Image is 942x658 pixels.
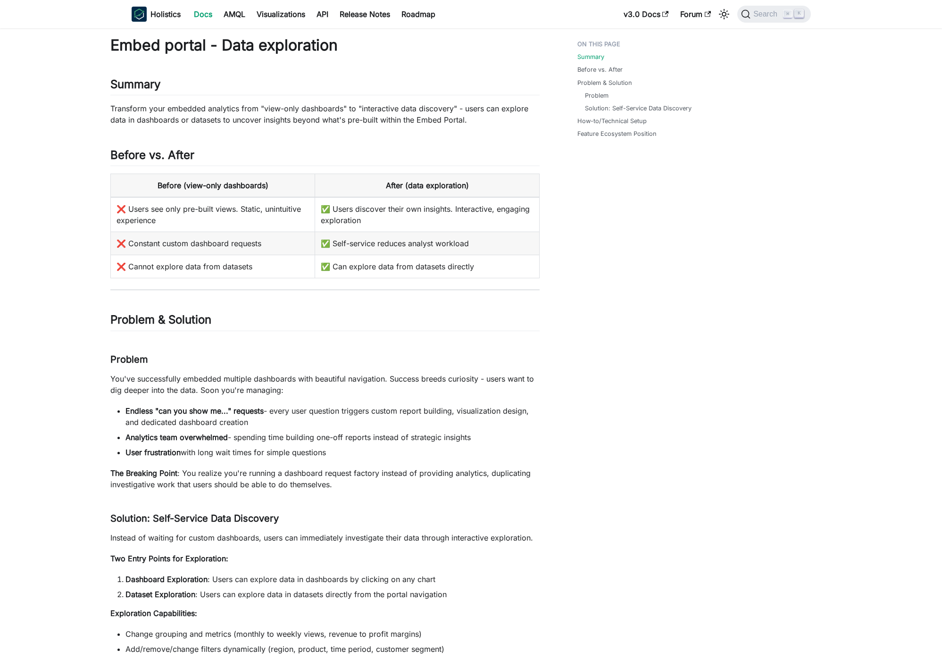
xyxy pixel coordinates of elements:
[585,91,609,100] a: Problem
[110,313,540,331] h2: Problem & Solution
[311,7,334,22] a: API
[110,148,540,166] h2: Before vs. After
[111,197,315,232] td: ❌ Users see only pre-built views. Static, unintuitive experience
[577,117,647,125] a: How-to/Technical Setup
[125,589,540,600] li: : Users can explore data in datasets directly from the portal navigation
[125,405,540,428] li: - every user question triggers custom report building, visualization design, and dedicated dashbo...
[125,643,540,655] li: Add/remove/change filters dynamically (region, product, time period, customer segment)
[110,554,228,563] strong: Two Entry Points for Exploration:
[110,513,540,525] h3: Solution: Self-Service Data Discovery
[110,77,540,95] h2: Summary
[585,104,692,113] a: Solution: Self-Service Data Discovery
[111,174,315,198] th: Before (view-only dashboards)
[125,574,540,585] li: : Users can explore data in dashboards by clicking on any chart
[315,197,540,232] td: ✅ Users discover their own insights. Interactive, engaging exploration
[794,9,804,18] kbd: K
[577,78,632,87] a: Problem & Solution
[125,432,540,443] li: - spending time building one-off reports instead of strategic insights
[251,7,311,22] a: Visualizations
[111,232,315,255] td: ❌ Constant custom dashboard requests
[315,232,540,255] td: ✅ Self-service reduces analyst workload
[125,433,228,442] strong: Analytics team overwhelmed
[618,7,675,22] a: v3.0 Docs
[717,7,732,22] button: Switch between dark and light mode (currently light mode)
[110,468,177,478] strong: The Breaking Point
[577,65,623,74] a: Before vs. After
[188,7,218,22] a: Docs
[125,448,181,457] strong: User frustration
[110,608,197,618] strong: Exploration Capabilities:
[110,532,540,543] p: Instead of waiting for custom dashboards, users can immediately investigate their data through in...
[111,255,315,278] td: ❌ Cannot explore data from datasets
[675,7,717,22] a: Forum
[737,6,810,23] button: Search (Command+K)
[396,7,441,22] a: Roadmap
[125,590,195,599] strong: Dataset Exploration
[577,129,657,138] a: Feature Ecosystem Position
[110,373,540,396] p: You've successfully embedded multiple dashboards with beautiful navigation. Success breeds curios...
[110,467,540,490] p: : You realize you're running a dashboard request factory instead of providing analytics, duplicat...
[110,36,540,55] h1: Embed portal - Data exploration
[577,52,604,61] a: Summary
[110,103,540,125] p: Transform your embedded analytics from "view-only dashboards" to "interactive data discovery" - u...
[334,7,396,22] a: Release Notes
[315,174,540,198] th: After (data exploration)
[750,10,783,18] span: Search
[218,7,251,22] a: AMQL
[132,7,147,22] img: Holistics
[110,354,540,366] h3: Problem
[125,628,540,640] li: Change grouping and metrics (monthly to weekly views, revenue to profit margins)
[132,7,181,22] a: HolisticsHolistics
[125,575,208,584] strong: Dashboard Exploration
[125,406,264,416] strong: Endless "can you show me..." requests
[783,10,792,18] kbd: ⌘
[315,255,540,278] td: ✅ Can explore data from datasets directly
[125,447,540,458] li: with long wait times for simple questions
[150,8,181,20] b: Holistics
